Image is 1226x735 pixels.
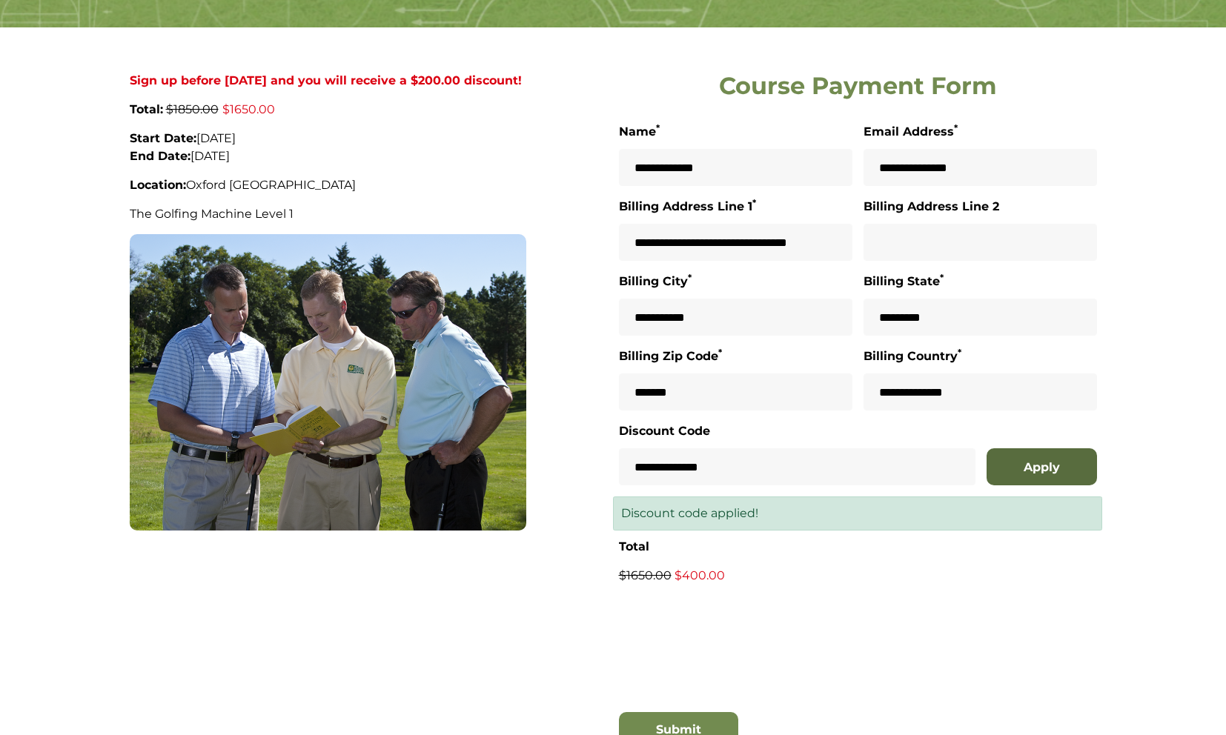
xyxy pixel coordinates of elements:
button: Apply [987,448,1097,485]
iframe: Widget containing checkbox for hCaptcha security challenge [619,642,843,698]
p: The Golfing Machine Level 1 [130,205,526,223]
label: Billing State [864,272,944,291]
span: $1850.00 [166,102,219,116]
p: Discount code applied! [621,505,1094,522]
strong: Total: [130,102,163,116]
span: $400.00 [675,568,725,582]
span: $1650.00 [619,568,672,582]
p: [DATE] [DATE] [130,130,526,165]
p: Oxford [GEOGRAPHIC_DATA] [130,176,526,194]
strong: Sign up before [DATE] and you will receive a $200.00 discount! [130,73,522,87]
label: Email Address [864,122,958,142]
strong: Start Date: [130,131,196,145]
span: $1650.00 [222,102,275,116]
label: Discount Code [619,422,710,441]
strong: Total [619,539,649,553]
iframe: Secure card payment input frame [619,607,1097,619]
label: Billing Country [864,347,961,366]
label: Billing Address Line 1 [619,197,756,216]
h2: Course Payment Form [619,72,1097,100]
label: Billing Address Line 2 [864,197,999,216]
label: Billing Zip Code [619,347,722,366]
strong: End Date: [130,149,190,163]
label: Name [619,122,660,142]
strong: Location: [130,178,186,192]
label: Billing City [619,272,692,291]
